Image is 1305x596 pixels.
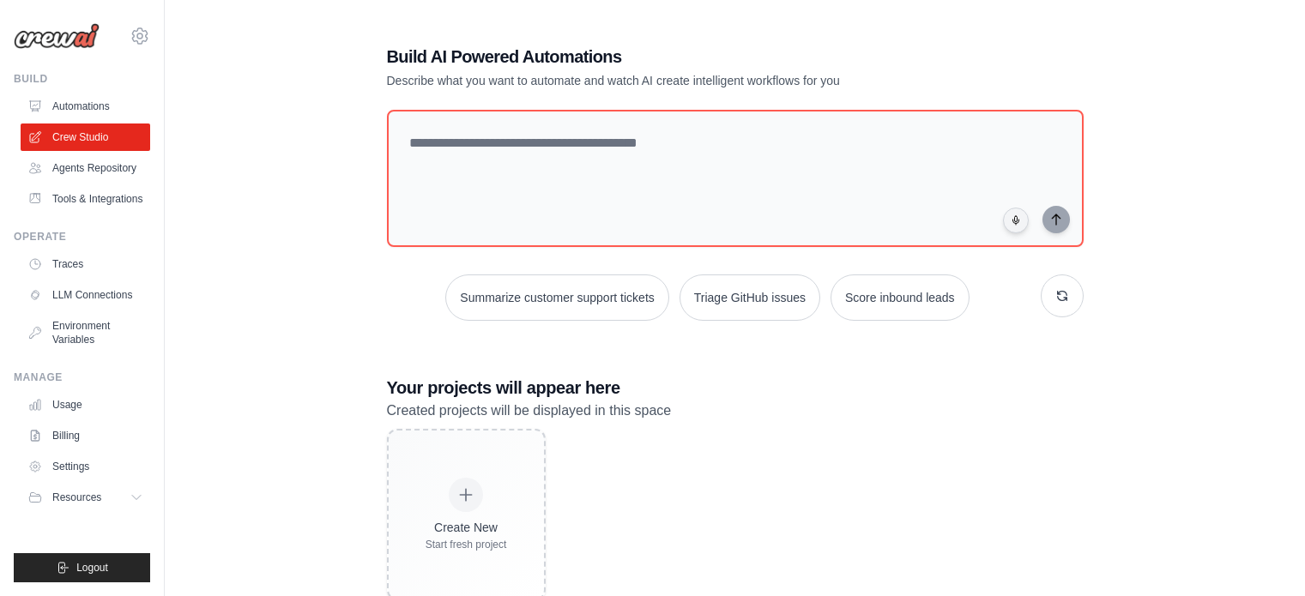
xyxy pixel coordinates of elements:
[21,453,150,480] a: Settings
[21,391,150,418] a: Usage
[426,538,507,551] div: Start fresh project
[21,250,150,278] a: Traces
[387,376,1084,400] h3: Your projects will appear here
[387,72,964,89] p: Describe what you want to automate and watch AI create intelligent workflows for you
[76,561,108,575] span: Logout
[21,185,150,213] a: Tools & Integrations
[14,230,150,244] div: Operate
[14,370,150,384] div: Manage
[21,484,150,511] button: Resources
[14,23,100,49] img: Logo
[14,553,150,582] button: Logout
[445,274,668,321] button: Summarize customer support tickets
[21,93,150,120] a: Automations
[14,72,150,86] div: Build
[680,274,820,321] button: Triage GitHub issues
[387,45,964,69] h1: Build AI Powered Automations
[52,491,101,504] span: Resources
[21,281,150,309] a: LLM Connections
[21,154,150,182] a: Agents Repository
[1041,274,1084,317] button: Get new suggestions
[21,422,150,449] a: Billing
[21,123,150,151] a: Crew Studio
[21,312,150,353] a: Environment Variables
[387,400,1084,422] p: Created projects will be displayed in this space
[426,519,507,536] div: Create New
[831,274,970,321] button: Score inbound leads
[1003,208,1029,233] button: Click to speak your automation idea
